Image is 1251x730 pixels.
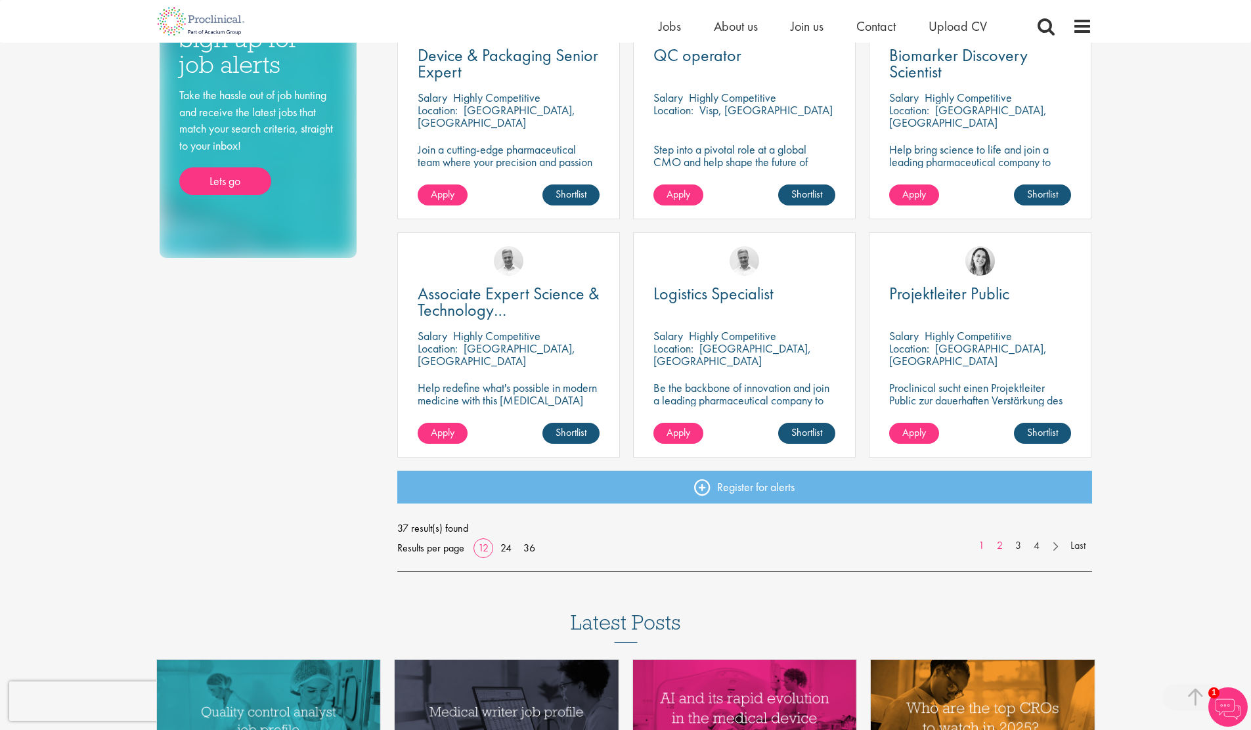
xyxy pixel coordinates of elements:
p: Visp, [GEOGRAPHIC_DATA] [699,102,833,118]
a: Register for alerts [397,471,1092,504]
span: Associate Expert Science & Technology ([MEDICAL_DATA]) [418,282,600,337]
img: Chatbot [1208,687,1248,727]
a: 1 [972,538,991,553]
a: 12 [473,541,493,555]
p: Proclinical sucht einen Projektleiter Public zur dauerhaften Verstärkung des Teams unseres Kunden... [889,381,1071,431]
span: Biomarker Discovery Scientist [889,44,1028,83]
span: Apply [667,187,690,201]
a: Device & Packaging Senior Expert [418,47,600,80]
a: Associate Expert Science & Technology ([MEDICAL_DATA]) [418,286,600,318]
span: Apply [431,187,454,201]
span: Location: [418,341,458,356]
div: Take the hassle out of job hunting and receive the latest jobs that match your search criteria, s... [179,87,337,195]
span: Results per page [397,538,464,558]
a: 4 [1027,538,1046,553]
p: [GEOGRAPHIC_DATA], [GEOGRAPHIC_DATA] [889,341,1047,368]
span: Location: [889,102,929,118]
p: Highly Competitive [453,328,540,343]
a: Apply [889,184,939,205]
p: [GEOGRAPHIC_DATA], [GEOGRAPHIC_DATA] [418,102,575,130]
a: About us [714,18,758,35]
a: Projektleiter Public [889,286,1071,302]
span: Salary [653,90,683,105]
span: QC operator [653,44,741,66]
p: Highly Competitive [689,328,776,343]
span: Salary [418,328,447,343]
h3: Sign up for job alerts [179,26,337,77]
p: [GEOGRAPHIC_DATA], [GEOGRAPHIC_DATA] [418,341,575,368]
span: Apply [902,425,926,439]
img: Joshua Bye [730,246,759,276]
a: Shortlist [1014,423,1071,444]
a: Join us [791,18,823,35]
span: Location: [418,102,458,118]
a: Shortlist [778,184,835,205]
p: [GEOGRAPHIC_DATA], [GEOGRAPHIC_DATA] [889,102,1047,130]
span: Device & Packaging Senior Expert [418,44,598,83]
a: Biomarker Discovery Scientist [889,47,1071,80]
span: Salary [889,90,919,105]
p: Help redefine what's possible in modern medicine with this [MEDICAL_DATA] Associate Expert Scienc... [418,381,600,419]
a: 36 [519,541,540,555]
img: Nur Ergiydiren [965,246,995,276]
a: Apply [418,184,468,205]
a: Lets go [179,167,271,195]
a: Logistics Specialist [653,286,835,302]
span: Projektleiter Public [889,282,1009,305]
span: Salary [889,328,919,343]
p: Highly Competitive [689,90,776,105]
p: Help bring science to life and join a leading pharmaceutical company to play a key role in delive... [889,143,1071,205]
p: Be the backbone of innovation and join a leading pharmaceutical company to help keep life-changin... [653,381,835,431]
a: 2 [990,538,1009,553]
span: Salary [418,90,447,105]
a: Shortlist [778,423,835,444]
a: Contact [856,18,896,35]
span: Salary [653,328,683,343]
p: Join a cutting-edge pharmaceutical team where your precision and passion for quality will help sh... [418,143,600,193]
p: Highly Competitive [925,90,1012,105]
a: 3 [1009,538,1028,553]
span: Location: [889,341,929,356]
a: Apply [418,423,468,444]
span: Apply [902,187,926,201]
a: Shortlist [542,184,600,205]
a: Shortlist [542,423,600,444]
p: Step into a pivotal role at a global CMO and help shape the future of healthcare manufacturing. [653,143,835,181]
iframe: reCAPTCHA [9,681,177,721]
a: 24 [496,541,516,555]
a: Last [1064,538,1092,553]
a: QC operator [653,47,835,64]
a: Jobs [659,18,681,35]
h3: Latest Posts [571,611,681,643]
p: Highly Competitive [453,90,540,105]
span: Apply [431,425,454,439]
img: Joshua Bye [494,246,523,276]
a: Shortlist [1014,184,1071,205]
span: Location: [653,341,693,356]
span: Location: [653,102,693,118]
span: 1 [1208,687,1219,698]
a: Upload CV [929,18,987,35]
a: Apply [889,423,939,444]
span: Logistics Specialist [653,282,774,305]
p: Highly Competitive [925,328,1012,343]
a: Apply [653,184,703,205]
a: Apply [653,423,703,444]
span: Apply [667,425,690,439]
span: 37 result(s) found [397,519,1092,538]
p: [GEOGRAPHIC_DATA], [GEOGRAPHIC_DATA] [653,341,811,368]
